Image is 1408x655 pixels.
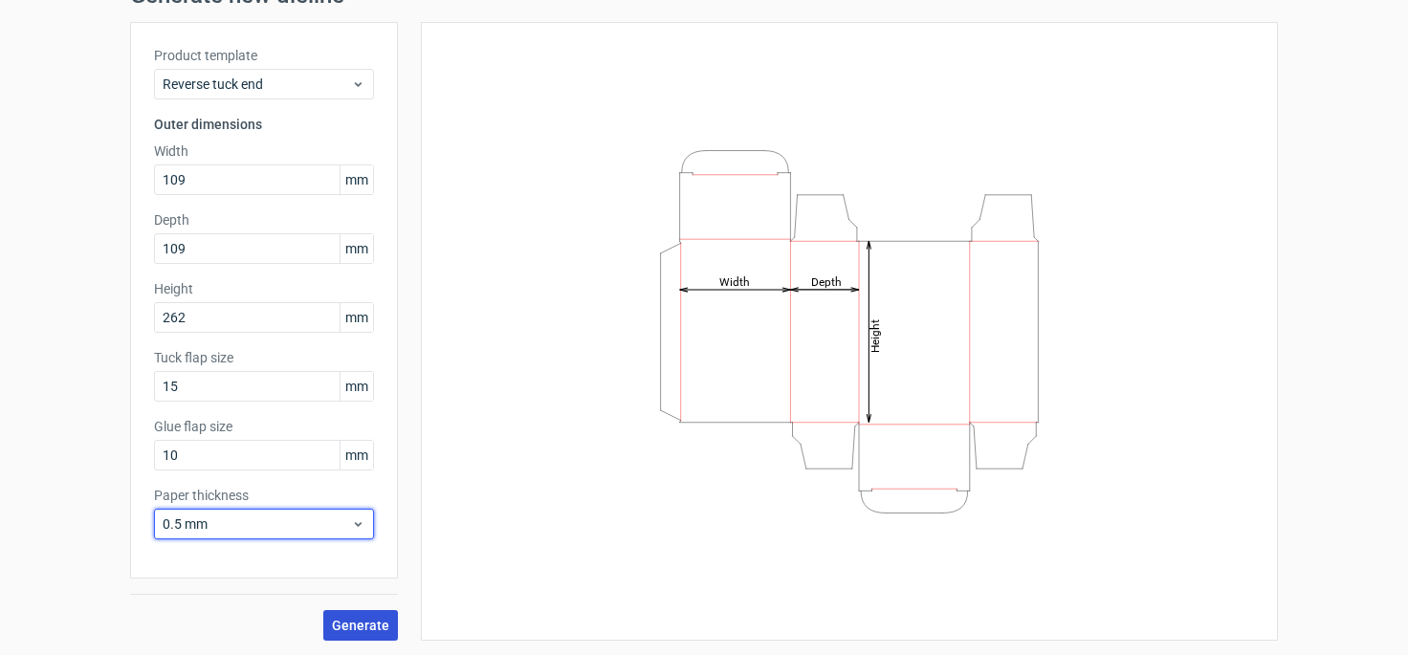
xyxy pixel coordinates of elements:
[154,210,374,229] label: Depth
[869,318,882,352] tspan: Height
[154,486,374,505] label: Paper thickness
[154,46,374,65] label: Product template
[154,142,374,161] label: Width
[340,372,373,401] span: mm
[811,274,842,288] tspan: Depth
[340,441,373,469] span: mm
[719,274,750,288] tspan: Width
[154,115,374,134] h3: Outer dimensions
[163,75,351,94] span: Reverse tuck end
[163,514,351,534] span: 0.5 mm
[154,279,374,298] label: Height
[340,303,373,332] span: mm
[154,348,374,367] label: Tuck flap size
[323,610,398,641] button: Generate
[340,165,373,194] span: mm
[154,417,374,436] label: Glue flap size
[340,234,373,263] span: mm
[332,619,389,632] span: Generate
